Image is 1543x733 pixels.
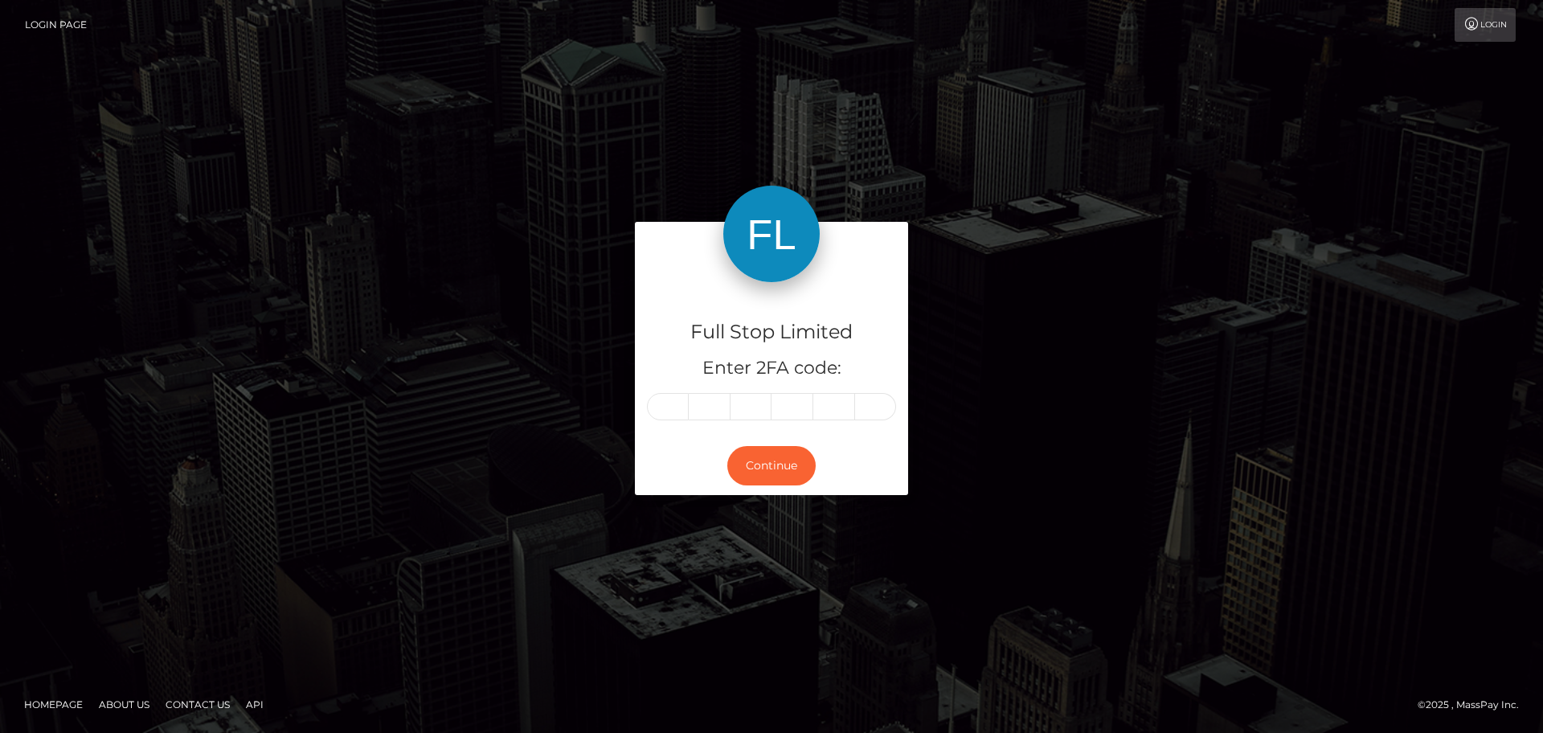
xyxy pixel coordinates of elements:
[647,356,896,381] h5: Enter 2FA code:
[727,446,816,485] button: Continue
[18,692,89,717] a: Homepage
[1455,8,1516,42] a: Login
[92,692,156,717] a: About Us
[723,186,820,282] img: Full Stop Limited
[1418,696,1531,714] div: © 2025 , MassPay Inc.
[239,692,270,717] a: API
[159,692,236,717] a: Contact Us
[25,8,87,42] a: Login Page
[647,318,896,346] h4: Full Stop Limited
